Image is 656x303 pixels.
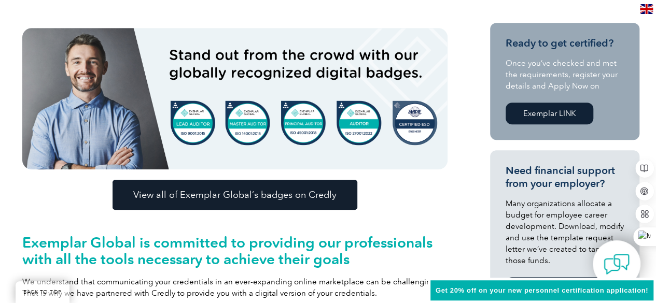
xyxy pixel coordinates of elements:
img: contact-chat.png [604,251,630,277]
p: We understand that communicating your credentials in an ever-expanding online marketplace can be ... [22,276,448,299]
img: badges [22,28,448,169]
img: en [640,4,653,14]
span: Get 20% off on your new personnel certification application! [436,286,648,294]
p: Once you’ve checked and met the requirements, register your details and Apply Now on [506,57,624,92]
span: View all of Exemplar Global’s badges on Credly [133,190,337,199]
p: Many organizations allocate a budget for employee career development. Download, modify and use th... [506,198,624,266]
h2: Exemplar Global is committed to providing our professionals with all the tools necessary to achie... [22,234,448,267]
a: BACK TO TOP [16,281,69,303]
h3: Ready to get certified? [506,37,624,50]
a: Exemplar LINK [506,103,593,124]
a: View all of Exemplar Global’s badges on Credly [113,180,357,210]
h3: Need financial support from your employer? [506,164,624,190]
